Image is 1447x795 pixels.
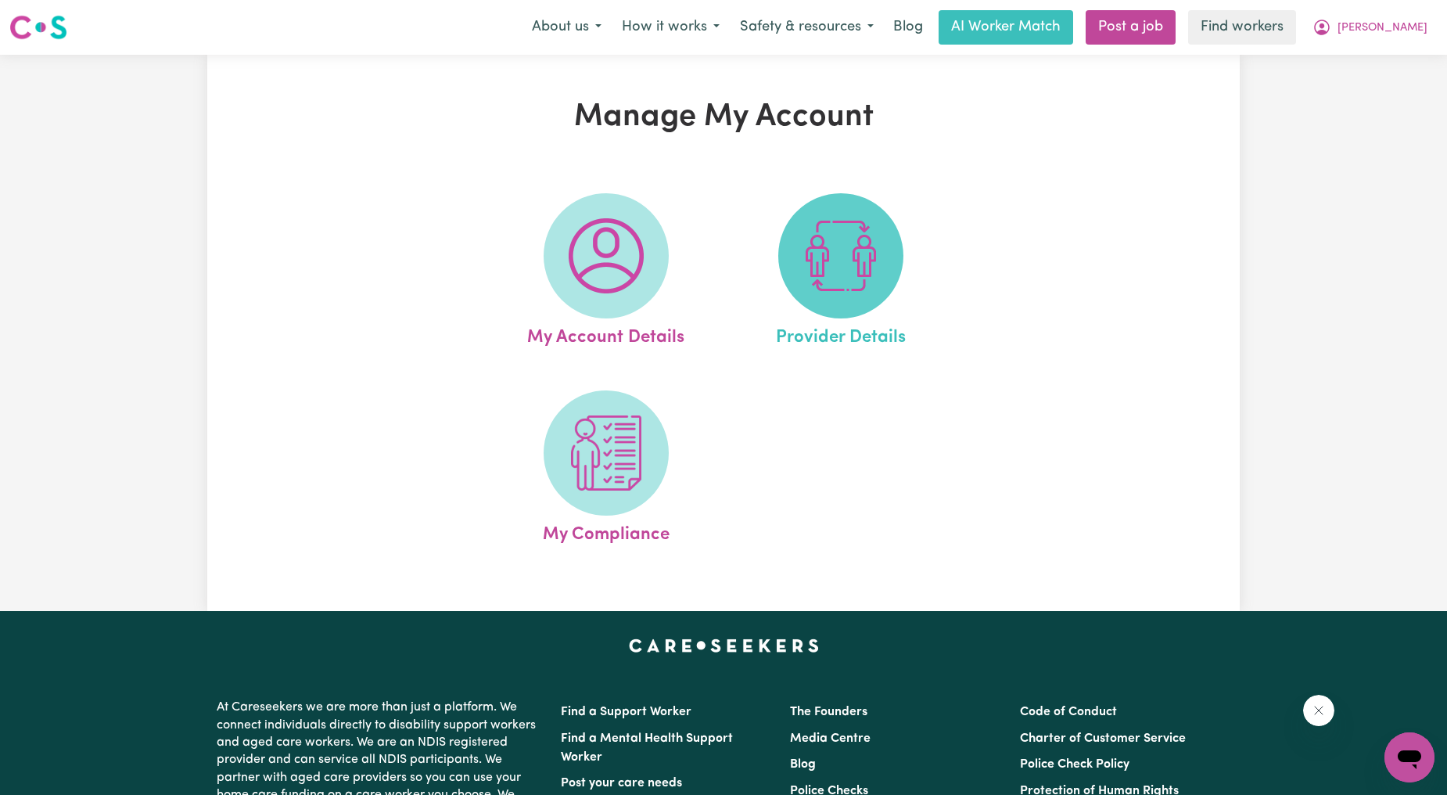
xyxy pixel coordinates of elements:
iframe: Button to launch messaging window [1384,732,1434,782]
a: My Compliance [494,390,719,549]
button: My Account [1302,11,1438,44]
a: My Account Details [494,193,719,351]
a: Find a Mental Health Support Worker [561,732,733,764]
iframe: Close message [1303,695,1334,726]
a: The Founders [790,706,867,718]
span: My Account Details [527,318,684,351]
a: Police Check Policy [1020,758,1129,771]
a: Find a Support Worker [561,706,691,718]
a: Charter of Customer Service [1020,732,1186,745]
span: Provider Details [776,318,906,351]
a: Find workers [1188,10,1296,45]
button: How it works [612,11,730,44]
a: Provider Details [728,193,953,351]
span: Need any help? [9,11,95,23]
span: [PERSON_NAME] [1337,20,1427,37]
button: About us [522,11,612,44]
a: AI Worker Match [939,10,1073,45]
a: Blog [790,758,816,771]
h1: Manage My Account [389,99,1058,136]
a: Careseekers home page [629,639,819,652]
a: Post a job [1086,10,1176,45]
button: Safety & resources [730,11,884,44]
a: Code of Conduct [1020,706,1117,718]
img: Careseekers logo [9,13,67,41]
a: Careseekers logo [9,9,67,45]
a: Post your care needs [561,777,682,790]
a: Blog [884,10,932,45]
a: Media Centre [790,732,871,745]
span: My Compliance [543,516,670,549]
